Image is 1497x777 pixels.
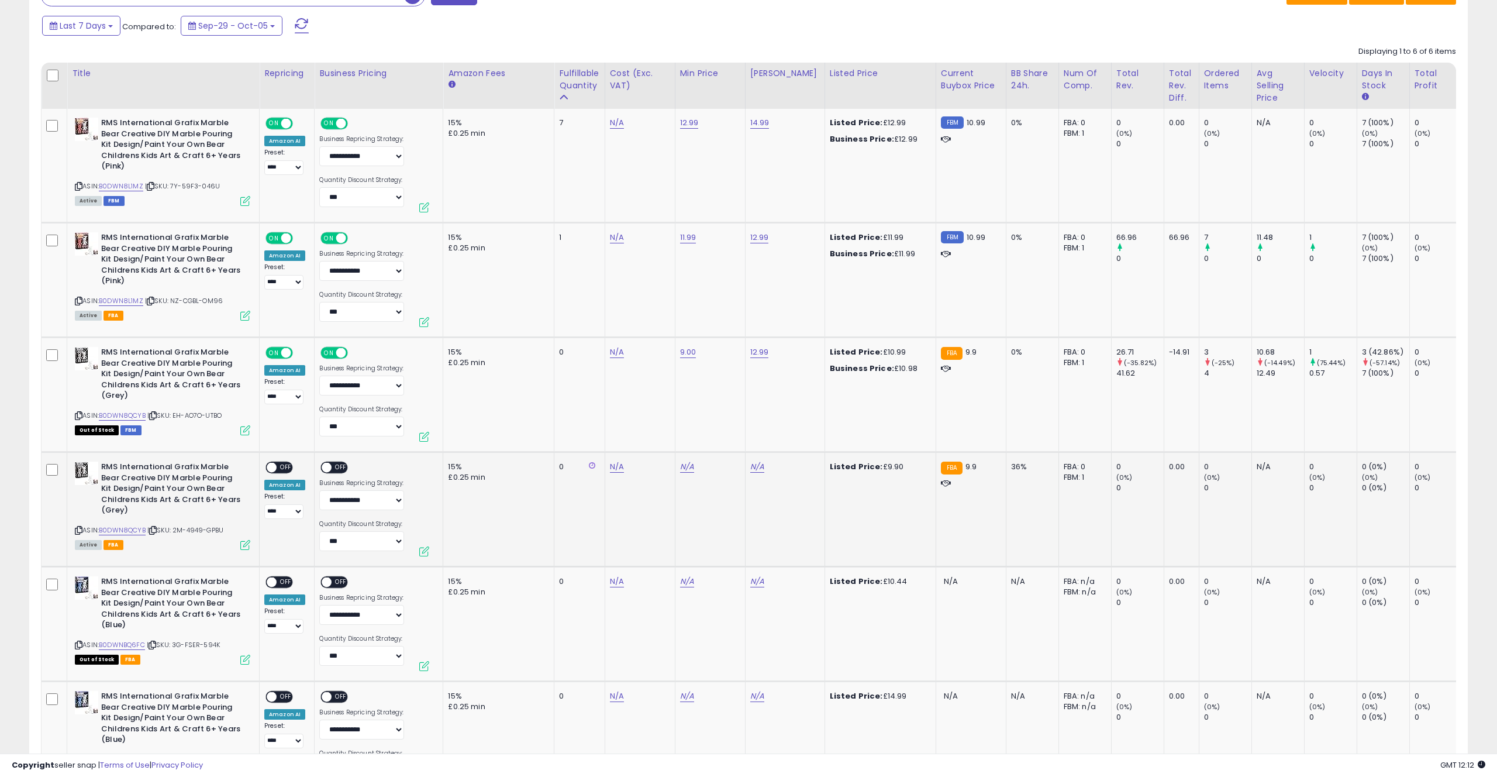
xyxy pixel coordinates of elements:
[1011,691,1050,702] div: N/A
[448,472,545,483] div: £0.25 min
[448,118,545,128] div: 15%
[1064,472,1102,483] div: FBM: 1
[267,348,281,358] span: ON
[151,759,203,771] a: Privacy Policy
[1309,712,1357,723] div: 0
[1415,473,1431,482] small: (0%)
[1415,253,1462,264] div: 0
[1415,67,1457,92] div: Total Profit
[1116,253,1164,264] div: 0
[559,347,595,357] div: 0
[941,347,963,360] small: FBA
[1309,232,1357,243] div: 1
[1309,139,1357,149] div: 0
[1116,232,1164,243] div: 66.96
[1064,243,1102,253] div: FBM: 1
[1124,358,1157,367] small: (-35.82%)
[680,117,699,129] a: 12.99
[1204,139,1251,149] div: 0
[264,709,305,720] div: Amazon AI
[1362,702,1378,711] small: (0%)
[448,243,545,253] div: £0.25 min
[610,232,624,243] a: N/A
[267,233,281,243] span: ON
[1415,576,1462,587] div: 0
[1362,232,1409,243] div: 7 (100%)
[830,462,927,472] div: £9.90
[750,690,764,702] a: N/A
[1116,129,1133,138] small: (0%)
[941,67,1001,92] div: Current Buybox Price
[448,587,545,597] div: £0.25 min
[1204,118,1251,128] div: 0
[1362,118,1409,128] div: 7 (100%)
[1362,473,1378,482] small: (0%)
[1309,347,1357,357] div: 1
[1309,129,1326,138] small: (0%)
[264,67,309,80] div: Repricing
[830,346,883,357] b: Listed Price:
[1362,347,1409,357] div: 3 (42.86%)
[1169,462,1190,472] div: 0.00
[346,233,365,243] span: OFF
[1257,462,1295,472] div: N/A
[104,311,123,321] span: FBA
[965,346,977,357] span: 9.9
[1415,358,1431,367] small: (0%)
[1440,759,1485,771] span: 2025-10-13 12:12 GMT
[147,640,220,649] span: | SKU: 3G-FSER-594K
[1358,46,1456,57] div: Displaying 1 to 6 of 6 items
[750,232,769,243] a: 12.99
[104,540,123,550] span: FBA
[830,363,927,374] div: £10.98
[941,116,964,129] small: FBM
[1064,357,1102,368] div: FBM: 1
[198,20,268,32] span: Sep-29 - Oct-05
[944,576,958,587] span: N/A
[680,461,694,473] a: N/A
[1116,462,1164,472] div: 0
[680,67,740,80] div: Min Price
[75,691,98,714] img: 41bojiX9KsL._SL40_.jpg
[1415,118,1462,128] div: 0
[1415,597,1462,608] div: 0
[610,576,624,587] a: N/A
[1064,232,1102,243] div: FBA: 0
[680,576,694,587] a: N/A
[277,692,295,702] span: OFF
[1011,232,1050,243] div: 0%
[101,347,243,404] b: RMS International Grafix Marble Bear Creative DIY Marble Pouring Kit Design/Paint Your Own Bear C...
[319,405,404,414] label: Quantity Discount Strategy:
[1204,483,1251,493] div: 0
[120,425,142,435] span: FBM
[75,196,102,206] span: All listings currently available for purchase on Amazon
[75,655,119,665] span: All listings that are currently out of stock and unavailable for purchase on Amazon
[75,425,119,435] span: All listings that are currently out of stock and unavailable for purchase on Amazon
[75,540,102,550] span: All listings currently available for purchase on Amazon
[264,378,305,404] div: Preset:
[264,722,305,748] div: Preset:
[1362,691,1409,702] div: 0 (0%)
[1116,67,1159,92] div: Total Rev.
[830,117,883,128] b: Listed Price:
[1317,358,1346,367] small: (75.44%)
[319,135,404,143] label: Business Repricing Strategy:
[1415,691,1462,702] div: 0
[1204,129,1220,138] small: (0%)
[448,576,545,587] div: 15%
[559,118,595,128] div: 7
[1169,576,1190,587] div: 0.00
[830,118,927,128] div: £12.99
[559,462,595,472] div: 0
[448,67,549,80] div: Amazon Fees
[346,348,365,358] span: OFF
[1362,253,1409,264] div: 7 (100%)
[264,149,305,175] div: Preset:
[42,16,120,36] button: Last 7 Days
[181,16,282,36] button: Sep-29 - Oct-05
[830,134,927,145] div: £12.99
[332,577,351,587] span: OFF
[750,117,770,129] a: 14.99
[448,128,545,139] div: £0.25 min
[1116,587,1133,597] small: (0%)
